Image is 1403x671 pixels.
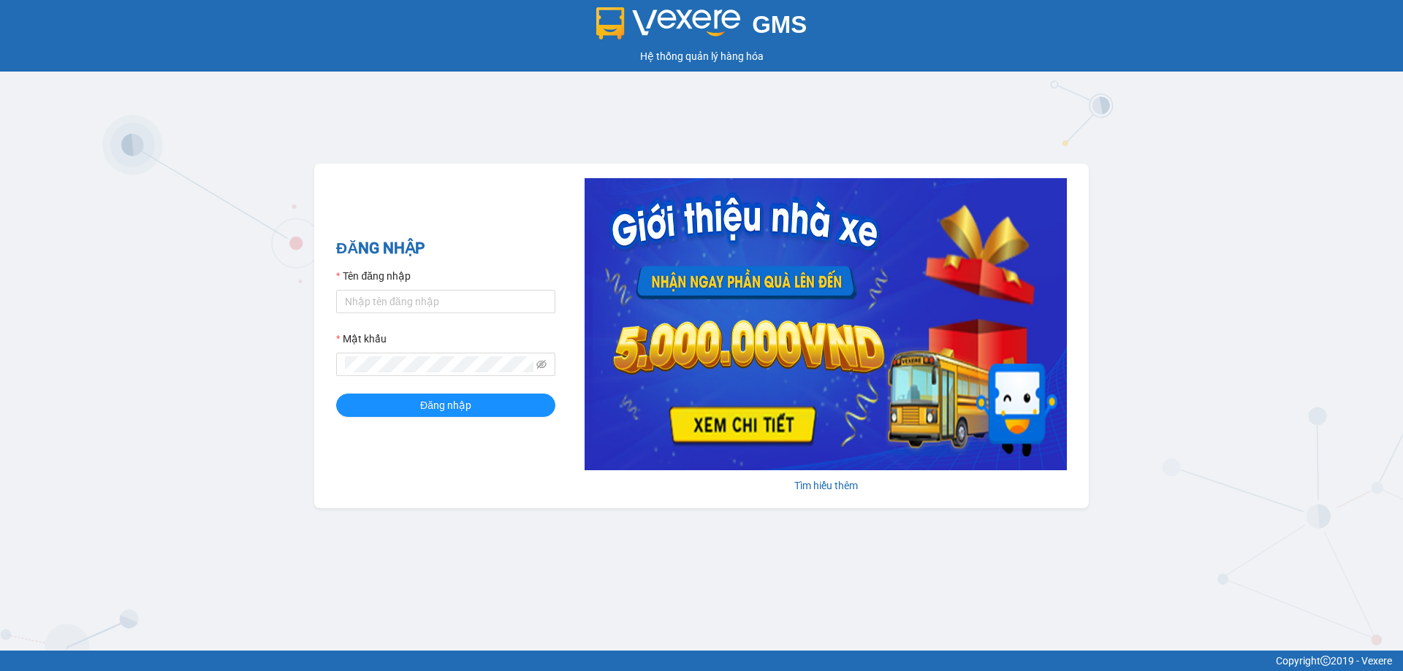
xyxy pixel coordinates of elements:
img: logo 2 [596,7,741,39]
input: Mật khẩu [345,356,533,372]
span: GMS [752,11,807,38]
div: Copyright 2019 - Vexere [11,653,1392,669]
h2: ĐĂNG NHẬP [336,237,555,261]
span: Đăng nhập [420,397,471,413]
input: Tên đăng nhập [336,290,555,313]
span: copyright [1320,656,1331,666]
label: Mật khẩu [336,331,387,347]
label: Tên đăng nhập [336,268,411,284]
button: Đăng nhập [336,394,555,417]
div: Tìm hiểu thêm [585,478,1067,494]
img: banner-0 [585,178,1067,470]
div: Hệ thống quản lý hàng hóa [4,48,1399,64]
span: eye-invisible [536,359,547,369]
a: GMS [596,22,807,34]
